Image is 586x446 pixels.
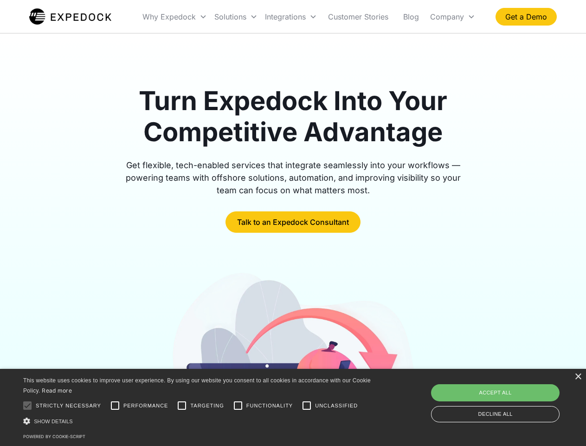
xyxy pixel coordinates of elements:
[190,402,224,410] span: Targeting
[23,434,85,439] a: Powered by cookie-script
[115,159,471,197] div: Get flexible, tech-enabled services that integrate seamlessly into your workflows — powering team...
[211,1,261,33] div: Solutions
[42,387,72,394] a: Read more
[225,211,361,233] a: Talk to an Expedock Consultant
[34,419,73,424] span: Show details
[315,402,358,410] span: Unclassified
[214,12,246,21] div: Solutions
[123,402,168,410] span: Performance
[496,8,557,26] a: Get a Demo
[23,377,371,394] span: This website uses cookies to improve user experience. By using our website you consent to all coo...
[142,12,196,21] div: Why Expedock
[246,402,293,410] span: Functionality
[265,12,306,21] div: Integrations
[139,1,211,33] div: Why Expedock
[115,85,471,148] h1: Turn Expedock Into Your Competitive Advantage
[430,12,464,21] div: Company
[396,1,426,33] a: Blog
[36,402,101,410] span: Strictly necessary
[321,1,396,33] a: Customer Stories
[29,7,111,26] img: Expedock Logo
[29,7,111,26] a: home
[261,1,321,33] div: Integrations
[431,346,586,446] iframe: Chat Widget
[23,416,374,426] div: Show details
[426,1,479,33] div: Company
